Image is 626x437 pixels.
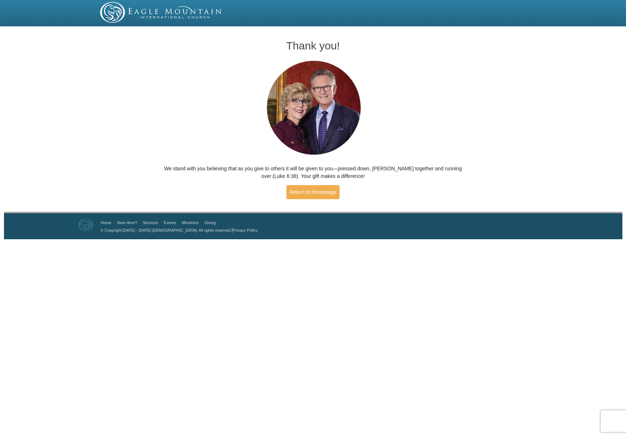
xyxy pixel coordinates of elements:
[143,220,158,225] a: Services
[160,165,466,180] p: We stand with you believing that as you give to others it will be given to you—pressed down, [PER...
[233,228,258,232] a: Privacy Policy
[101,220,111,225] a: Home
[160,40,466,52] h1: Thank you!
[117,220,137,225] a: New Here?
[260,58,366,158] img: Pastors George and Terri Pearsons
[286,185,340,199] a: Return to Homepage
[204,220,216,225] a: Giving
[100,228,232,232] a: © Copyright [DATE] - [DATE] [DEMOGRAPHIC_DATA]. All rights reserved.
[164,220,176,225] a: Events
[100,2,222,23] img: EMIC
[98,226,258,234] p: |
[78,219,93,231] img: Eagle Mountain International Church
[182,220,198,225] a: Ministries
